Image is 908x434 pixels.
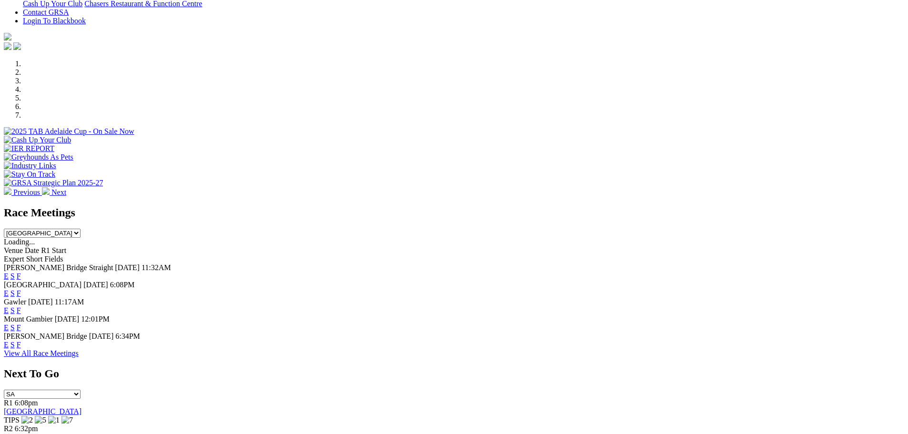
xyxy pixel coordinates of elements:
[4,298,26,306] span: Gawler
[115,332,140,340] span: 6:34PM
[4,206,904,219] h2: Race Meetings
[17,323,21,332] a: F
[4,153,73,161] img: Greyhounds As Pets
[115,263,140,272] span: [DATE]
[4,332,87,340] span: [PERSON_NAME] Bridge
[17,306,21,314] a: F
[10,289,15,297] a: S
[4,407,82,415] a: [GEOGRAPHIC_DATA]
[10,323,15,332] a: S
[44,255,63,263] span: Fields
[4,306,9,314] a: E
[81,315,110,323] span: 12:01PM
[4,367,904,380] h2: Next To Go
[55,315,80,323] span: [DATE]
[42,188,66,196] a: Next
[4,246,23,254] span: Venue
[4,399,13,407] span: R1
[4,289,9,297] a: E
[4,263,113,272] span: [PERSON_NAME] Bridge Straight
[89,332,114,340] span: [DATE]
[48,416,60,424] img: 1
[55,298,84,306] span: 11:17AM
[15,399,38,407] span: 6:08pm
[4,187,11,195] img: chevron-left-pager-white.svg
[4,136,71,144] img: Cash Up Your Club
[17,289,21,297] a: F
[4,188,42,196] a: Previous
[83,281,108,289] span: [DATE]
[51,188,66,196] span: Next
[17,341,21,349] a: F
[142,263,171,272] span: 11:32AM
[4,127,134,136] img: 2025 TAB Adelaide Cup - On Sale Now
[23,17,86,25] a: Login To Blackbook
[4,33,11,40] img: logo-grsa-white.png
[4,272,9,280] a: E
[4,179,103,187] img: GRSA Strategic Plan 2025-27
[25,246,39,254] span: Date
[41,246,66,254] span: R1 Start
[4,323,9,332] a: E
[4,349,79,357] a: View All Race Meetings
[23,8,69,16] a: Contact GRSA
[4,281,82,289] span: [GEOGRAPHIC_DATA]
[110,281,135,289] span: 6:08PM
[4,42,11,50] img: facebook.svg
[13,42,21,50] img: twitter.svg
[4,255,24,263] span: Expert
[61,416,73,424] img: 7
[4,424,13,433] span: R2
[4,238,35,246] span: Loading...
[4,416,20,424] span: TIPS
[15,424,38,433] span: 6:32pm
[4,315,53,323] span: Mount Gambier
[4,170,55,179] img: Stay On Track
[42,187,50,195] img: chevron-right-pager-white.svg
[28,298,53,306] span: [DATE]
[10,341,15,349] a: S
[35,416,46,424] img: 5
[10,272,15,280] a: S
[4,161,56,170] img: Industry Links
[13,188,40,196] span: Previous
[26,255,43,263] span: Short
[10,306,15,314] a: S
[21,416,33,424] img: 2
[4,144,54,153] img: IER REPORT
[17,272,21,280] a: F
[4,341,9,349] a: E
